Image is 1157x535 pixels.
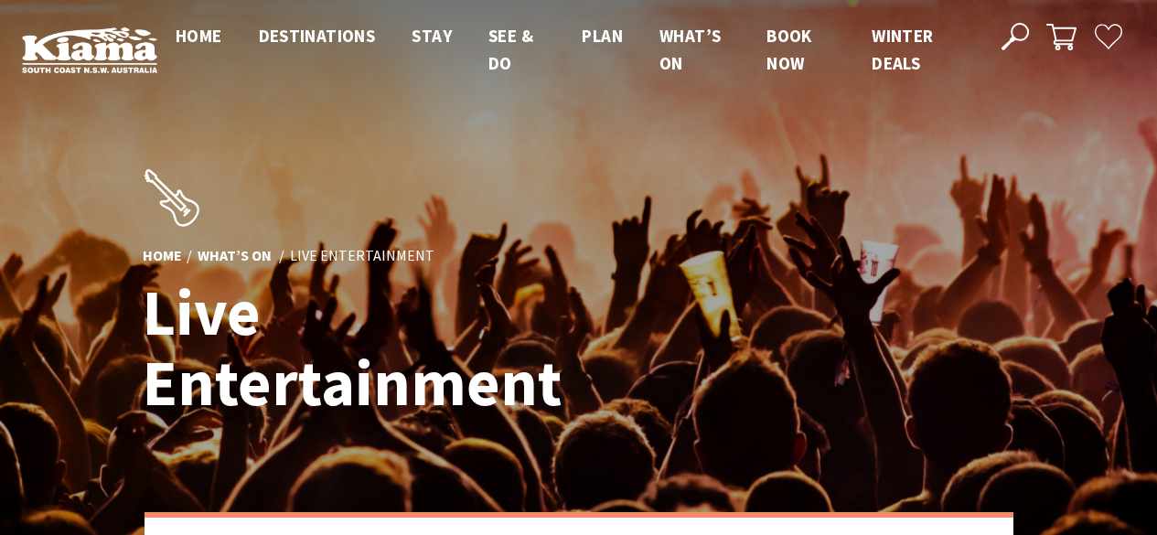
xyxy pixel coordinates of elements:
a: Home [143,247,182,267]
span: Book now [766,25,812,74]
span: What’s On [659,25,721,74]
span: Destinations [259,25,376,47]
img: Kiama Logo [22,27,157,73]
h1: Live Entertainment [143,278,659,419]
span: Winter Deals [872,25,933,74]
span: Stay [412,25,452,47]
span: Home [176,25,222,47]
nav: Main Menu [157,22,980,78]
span: Plan [582,25,623,47]
span: See & Do [488,25,533,74]
li: Live Entertainment [290,245,434,269]
a: What’s On [198,247,272,267]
